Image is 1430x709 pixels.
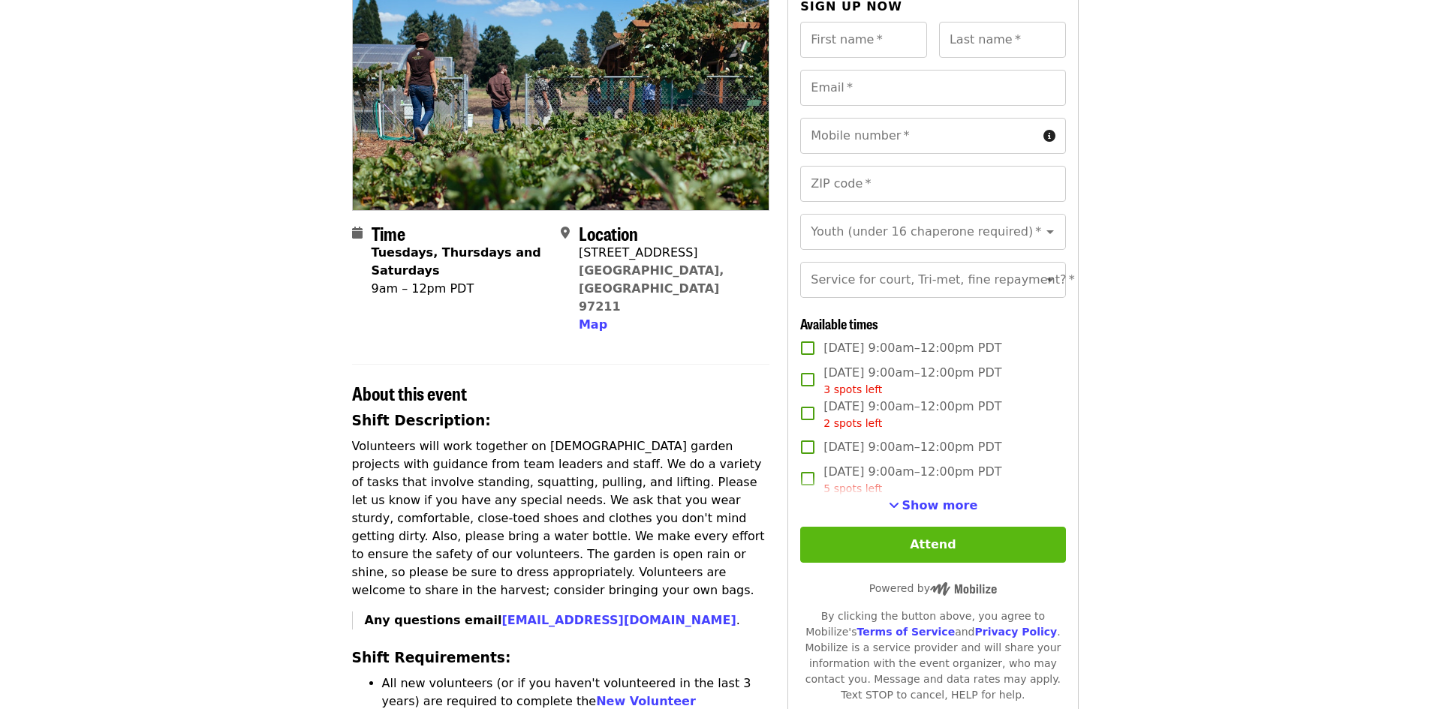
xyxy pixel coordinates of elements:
[800,608,1065,703] div: By clicking the button above, you agree to Mobilize's and . Mobilize is a service provider and wi...
[869,582,997,594] span: Powered by
[579,263,724,314] a: [GEOGRAPHIC_DATA], [GEOGRAPHIC_DATA] 97211
[372,280,549,298] div: 9am – 12pm PDT
[365,613,736,627] strong: Any questions email
[823,383,882,395] span: 3 spots left
[579,316,607,334] button: Map
[352,380,467,406] span: About this event
[823,339,1001,357] span: [DATE] 9:00am–12:00pm PDT
[800,22,927,58] input: First name
[800,527,1065,563] button: Attend
[823,398,1001,431] span: [DATE] 9:00am–12:00pm PDT
[352,226,363,240] i: calendar icon
[902,498,978,512] span: Show more
[856,626,955,638] a: Terms of Service
[930,582,997,596] img: Powered by Mobilize
[800,118,1037,154] input: Mobile number
[1040,269,1061,290] button: Open
[579,317,607,332] span: Map
[579,244,757,262] div: [STREET_ADDRESS]
[1043,129,1055,143] i: circle-info icon
[352,650,511,665] strong: Shift Requirements:
[561,226,570,240] i: map-marker-alt icon
[974,626,1057,638] a: Privacy Policy
[372,220,405,246] span: Time
[823,463,1001,497] span: [DATE] 9:00am–12:00pm PDT
[365,611,770,629] p: .
[579,220,638,246] span: Location
[372,245,541,278] strong: Tuesdays, Thursdays and Saturdays
[823,438,1001,456] span: [DATE] 9:00am–12:00pm PDT
[352,437,770,599] p: Volunteers will work together on [DEMOGRAPHIC_DATA] garden projects with guidance from team leade...
[800,166,1065,202] input: ZIP code
[823,364,1001,398] span: [DATE] 9:00am–12:00pm PDT
[501,613,736,627] a: [EMAIL_ADDRESS][DOMAIN_NAME]
[800,314,878,333] span: Available times
[939,22,1066,58] input: Last name
[823,482,882,494] span: 5 spots left
[889,497,978,515] button: See more timeslots
[352,413,491,428] strong: Shift Description:
[1040,221,1061,242] button: Open
[800,70,1065,106] input: Email
[823,417,882,429] span: 2 spots left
